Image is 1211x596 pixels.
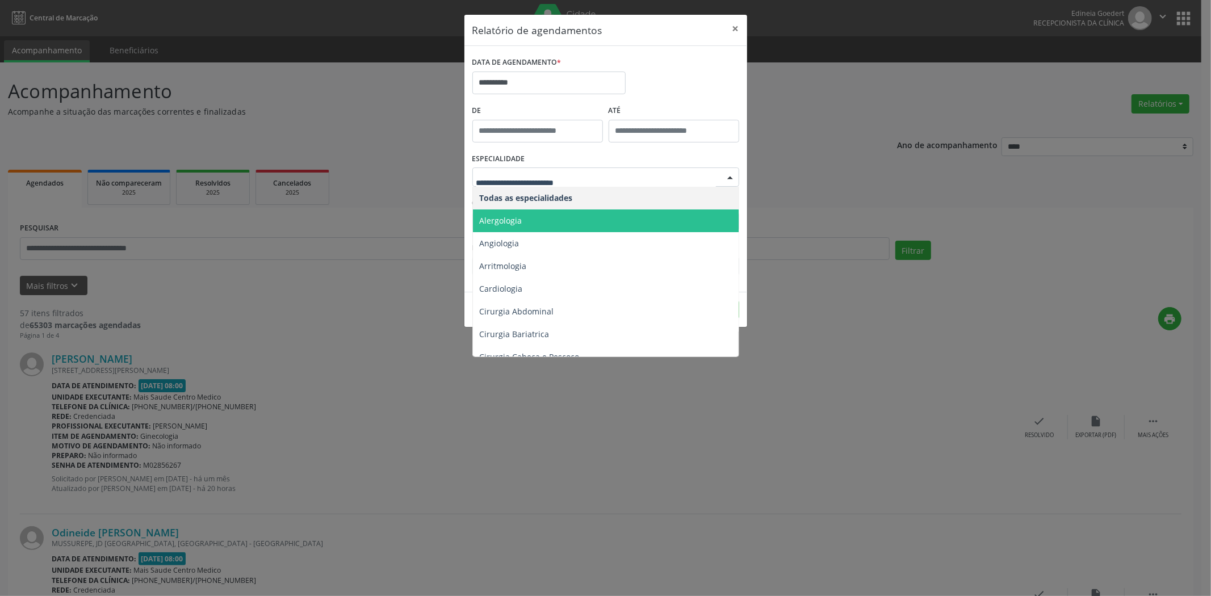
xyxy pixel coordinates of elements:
[480,192,573,203] span: Todas as especialidades
[480,306,554,317] span: Cirurgia Abdominal
[480,215,522,226] span: Alergologia
[480,351,580,362] span: Cirurgia Cabeça e Pescoço
[480,261,527,271] span: Arritmologia
[609,102,739,120] label: ATÉ
[472,54,561,72] label: DATA DE AGENDAMENTO
[724,15,747,43] button: Close
[472,23,602,37] h5: Relatório de agendamentos
[472,150,525,168] label: ESPECIALIDADE
[480,283,523,294] span: Cardiologia
[480,238,519,249] span: Angiologia
[472,102,603,120] label: De
[480,329,550,339] span: Cirurgia Bariatrica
